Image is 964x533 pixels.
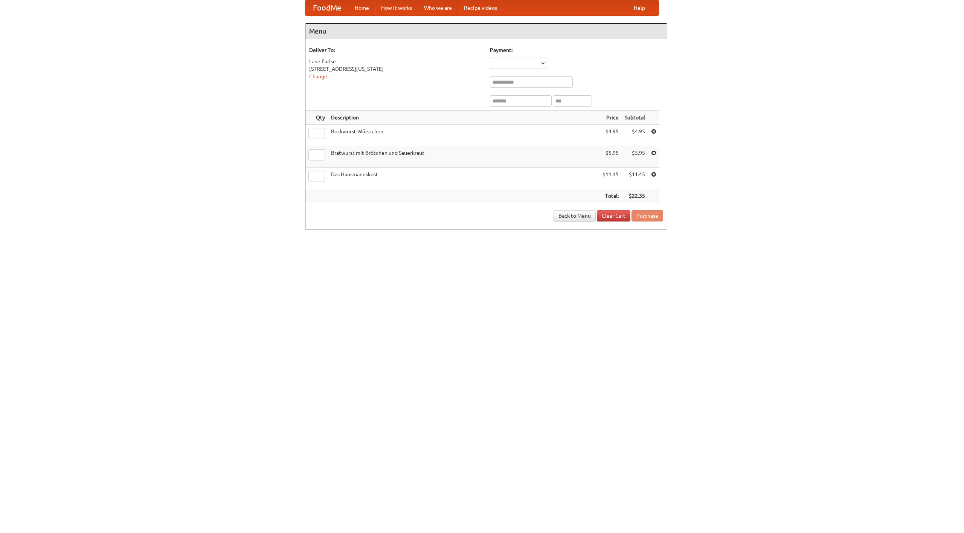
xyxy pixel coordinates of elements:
[622,168,648,189] td: $11.45
[305,0,349,15] a: FoodMe
[328,168,599,189] td: Das Hausmannskost
[309,65,482,73] div: [STREET_ADDRESS][US_STATE]
[597,210,630,221] a: Clear Cart
[622,189,648,203] th: $22.35
[375,0,418,15] a: How it works
[328,146,599,168] td: Bratwurst mit Brötchen und Sauerkraut
[631,210,663,221] button: Purchase
[622,111,648,125] th: Subtotal
[599,146,622,168] td: $5.95
[309,73,327,79] a: Change
[305,111,328,125] th: Qty
[328,111,599,125] th: Description
[622,146,648,168] td: $5.95
[554,210,596,221] a: Back to Menu
[599,189,622,203] th: Total:
[599,111,622,125] th: Price
[622,125,648,146] td: $4.95
[599,125,622,146] td: $4.95
[418,0,458,15] a: Who we are
[309,58,482,65] div: Lane Earlse
[305,24,667,39] h4: Menu
[349,0,375,15] a: Home
[309,46,482,54] h5: Deliver To:
[599,168,622,189] td: $11.45
[490,46,663,54] h5: Payment:
[328,125,599,146] td: Bockwurst Würstchen
[628,0,651,15] a: Help
[458,0,503,15] a: Recipe videos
